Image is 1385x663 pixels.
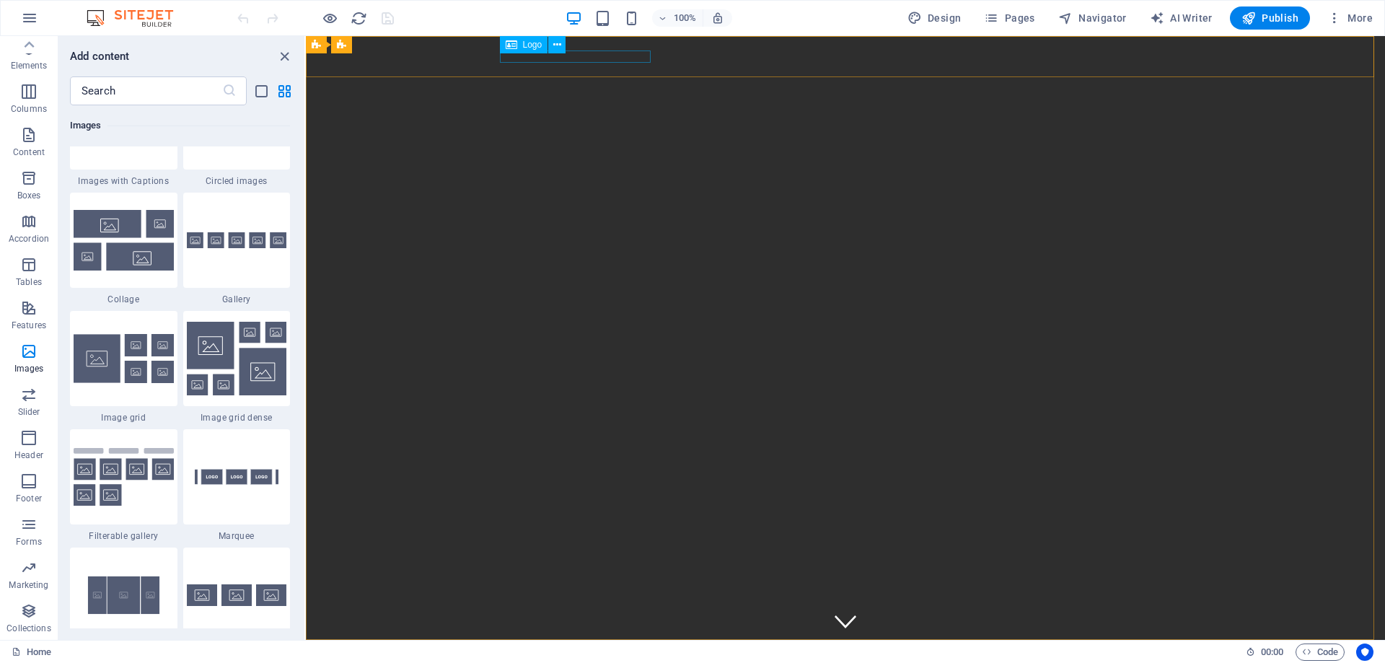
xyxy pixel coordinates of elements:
button: close panel [276,48,293,65]
span: Code [1302,644,1338,661]
span: Pages [984,11,1034,25]
p: Collections [6,623,50,634]
h6: Session time [1246,644,1284,661]
button: reload [350,9,367,27]
p: Images [14,363,44,374]
div: Filterable gallery [70,429,177,542]
p: Footer [16,493,42,504]
span: Navigator [1058,11,1127,25]
img: gallery.svg [187,232,287,249]
p: Features [12,320,46,331]
button: More [1322,6,1379,30]
i: On resize automatically adjust zoom level to fit chosen device. [711,12,724,25]
div: Collage [70,193,177,305]
button: Publish [1230,6,1310,30]
button: Navigator [1052,6,1133,30]
p: Boxes [17,190,41,201]
span: Images with Captions [70,175,177,187]
p: Slider [18,406,40,418]
span: More [1327,11,1373,25]
button: Usercentrics [1356,644,1373,661]
div: Image grid [70,311,177,423]
p: Forms [16,536,42,548]
span: Image grid [70,412,177,423]
h6: Images [70,117,290,134]
h6: Add content [70,48,130,65]
img: Editor Logo [83,9,191,27]
button: grid-view [276,82,293,100]
span: : [1271,646,1273,657]
img: image-grid-dense.svg [187,322,287,395]
h6: 100% [674,9,697,27]
p: Accordion [9,233,49,245]
p: Marketing [9,579,48,591]
img: collage.svg [74,210,174,270]
span: Circled images [183,175,291,187]
p: Header [14,449,43,461]
button: Code [1296,644,1345,661]
p: Elements [11,60,48,71]
img: image-grid.svg [74,334,174,383]
div: Marquee [183,429,291,542]
a: Click to cancel selection. Double-click to open Pages [12,644,51,661]
span: Collage [70,294,177,305]
div: Design (Ctrl+Alt+Y) [902,6,967,30]
i: Reload page [351,10,367,27]
span: Logo [523,40,542,49]
img: image-series.svg [187,584,287,606]
span: Design [907,11,962,25]
span: AI Writer [1150,11,1213,25]
input: Search [70,76,222,105]
span: Gallery [183,294,291,305]
span: Publish [1241,11,1298,25]
span: 00 00 [1261,644,1283,661]
img: ThumbnailImagesexpandonhover-36ZUYZMV_m5FMWoc2QEMTg.svg [74,562,174,628]
button: Pages [978,6,1040,30]
p: Tables [16,276,42,288]
span: Filterable gallery [70,530,177,542]
img: marquee.svg [187,444,287,510]
button: Design [902,6,967,30]
button: AI Writer [1144,6,1218,30]
span: Image grid dense [183,412,291,423]
div: Gallery [183,193,291,305]
button: 100% [652,9,703,27]
p: Columns [11,103,47,115]
span: Marquee [183,530,291,542]
button: list-view [252,82,270,100]
img: gallery-filterable.svg [74,448,174,506]
p: Content [13,146,45,158]
div: Image grid dense [183,311,291,423]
